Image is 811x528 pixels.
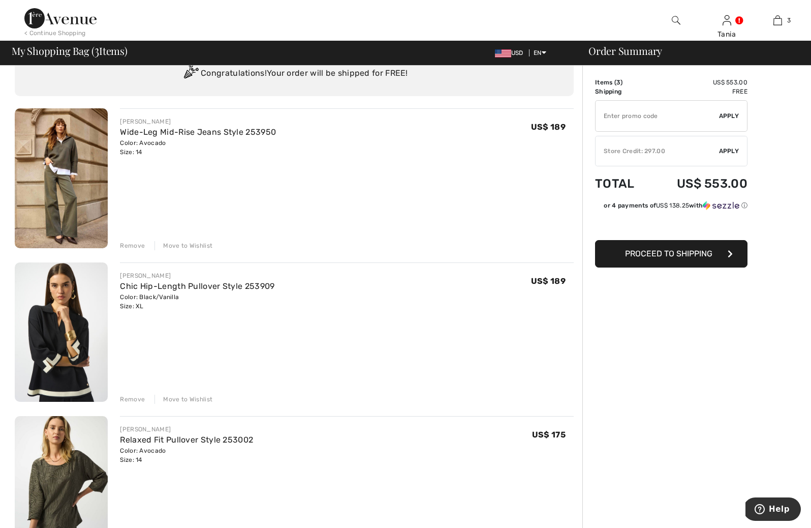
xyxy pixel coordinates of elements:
img: My Info [723,14,731,26]
td: US$ 553.00 [649,166,747,201]
div: Color: Avocado Size: 14 [120,446,253,464]
div: Move to Wishlist [154,241,212,250]
td: Items ( ) [595,78,649,87]
span: US$ 189 [531,276,566,286]
td: Shipping [595,87,649,96]
div: Move to Wishlist [154,395,212,404]
div: Remove [120,395,145,404]
span: US$ 138.25 [656,202,689,209]
span: US$ 189 [531,122,566,132]
span: USD [495,49,527,56]
img: Wide-Leg Mid-Rise Jeans Style 253950 [15,108,108,248]
div: Color: Avocado Size: 14 [120,138,276,157]
td: Free [649,87,747,96]
div: [PERSON_NAME] [120,271,274,280]
div: [PERSON_NAME] [120,117,276,126]
img: 1ère Avenue [24,8,97,28]
span: 3 [616,79,620,86]
img: Congratulation2.svg [180,64,201,84]
span: Proceed to Shipping [625,249,712,258]
a: Chic Hip-Length Pullover Style 253909 [120,281,274,291]
span: 3 [787,16,791,25]
img: Chic Hip-Length Pullover Style 253909 [15,262,108,402]
div: Color: Black/Vanilla Size: XL [120,292,274,311]
div: [PERSON_NAME] [120,425,253,434]
img: US Dollar [495,49,511,57]
div: Congratulations! Your order will be shipped for FREE! [27,64,562,84]
div: < Continue Shopping [24,28,86,38]
a: 3 [753,14,802,26]
div: Order Summary [576,46,805,56]
td: Total [595,166,649,201]
span: EN [534,49,546,56]
span: 3 [95,43,99,56]
img: Sezzle [703,201,739,210]
div: Store Credit: 297.00 [596,146,719,156]
div: or 4 payments ofUS$ 138.25withSezzle Click to learn more about Sezzle [595,201,747,214]
span: Apply [719,111,739,121]
button: Proceed to Shipping [595,240,747,268]
iframe: Opens a widget where you can find more information [745,497,801,523]
span: US$ 175 [532,430,566,439]
span: My Shopping Bag ( Items) [12,46,128,56]
td: US$ 553.00 [649,78,747,87]
div: or 4 payments of with [604,201,747,210]
div: Remove [120,241,145,250]
a: Wide-Leg Mid-Rise Jeans Style 253950 [120,127,276,137]
input: Promo code [596,101,719,131]
a: Relaxed Fit Pullover Style 253002 [120,435,253,445]
img: My Bag [773,14,782,26]
iframe: PayPal-paypal [595,214,747,237]
a: Sign In [723,15,731,25]
span: Apply [719,146,739,156]
div: Tania [702,29,752,40]
img: search the website [672,14,680,26]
